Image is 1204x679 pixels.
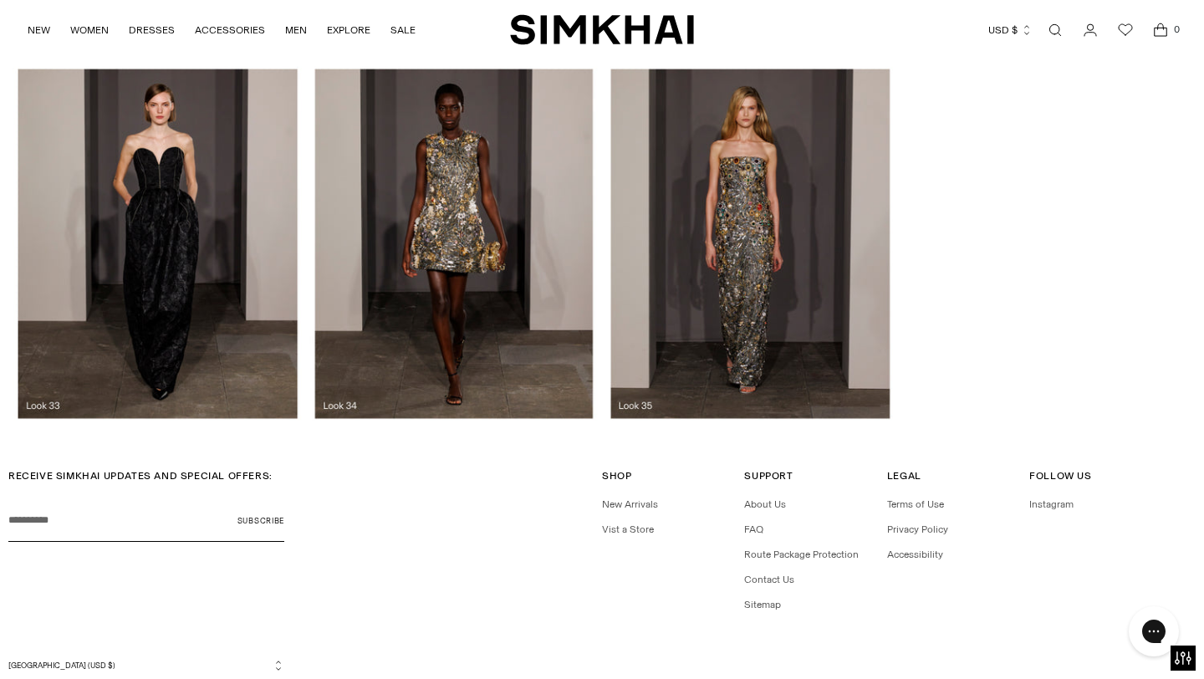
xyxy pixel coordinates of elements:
[195,12,265,48] a: ACCESSORIES
[8,659,284,671] button: [GEOGRAPHIC_DATA] (USD $)
[390,12,416,48] a: SALE
[13,615,168,666] iframe: Sign Up via Text for Offers
[988,12,1033,48] button: USD $
[1120,600,1187,662] iframe: Gorgias live chat messenger
[129,12,175,48] a: DRESSES
[744,599,781,610] a: Sitemap
[887,498,944,510] a: Terms of Use
[887,470,921,482] span: Legal
[1074,13,1107,47] a: Go to the account page
[1109,13,1142,47] a: Wishlist
[1169,22,1184,37] span: 0
[744,523,763,535] a: FAQ
[602,498,658,510] a: New Arrivals
[70,12,109,48] a: WOMEN
[1038,13,1072,47] a: Open search modal
[237,500,284,542] button: Subscribe
[1144,13,1177,47] a: Open cart modal
[744,549,859,560] a: Route Package Protection
[602,523,654,535] a: Vist a Store
[510,13,694,46] a: SIMKHAI
[285,12,307,48] a: MEN
[8,470,273,482] span: RECEIVE SIMKHAI UPDATES AND SPECIAL OFFERS:
[744,498,786,510] a: About Us
[1029,498,1074,510] a: Instagram
[887,523,948,535] a: Privacy Policy
[887,549,943,560] a: Accessibility
[1029,470,1091,482] span: Follow Us
[28,12,50,48] a: NEW
[744,574,794,585] a: Contact Us
[602,470,631,482] span: Shop
[327,12,370,48] a: EXPLORE
[744,470,793,482] span: Support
